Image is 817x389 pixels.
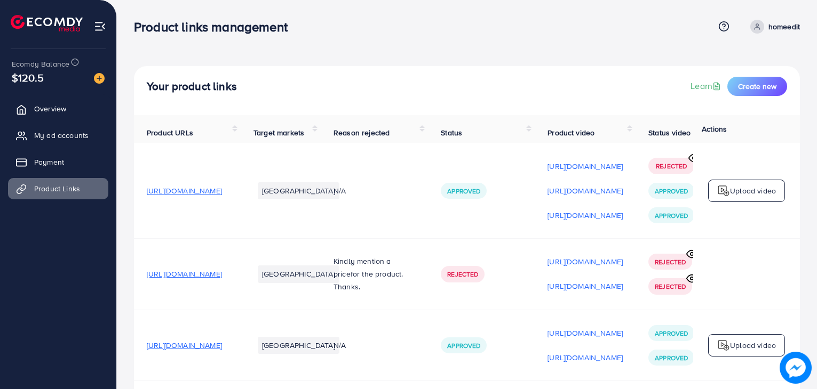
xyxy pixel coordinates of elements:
[702,124,727,134] span: Actions
[12,70,44,85] span: $120.5
[147,185,222,196] span: [URL][DOMAIN_NAME]
[548,127,594,138] span: Product video
[12,59,69,69] span: Ecomdy Balance
[94,20,106,33] img: menu
[351,269,353,279] span: f
[334,127,390,138] span: Reason rejected
[147,340,222,351] span: [URL][DOMAIN_NAME]
[94,73,105,84] img: image
[548,327,623,339] p: [URL][DOMAIN_NAME]
[334,185,346,196] span: N/A
[655,353,688,362] span: Approved
[656,161,687,171] span: Rejected
[691,80,723,92] a: Learn
[8,125,108,146] a: My ad accounts
[447,187,480,196] span: Approved
[548,280,623,293] p: [URL][DOMAIN_NAME]
[147,127,193,138] span: Product URLs
[253,127,304,138] span: Target markets
[655,211,688,220] span: Approved
[548,184,623,197] p: [URL][DOMAIN_NAME]
[548,209,623,222] p: [URL][DOMAIN_NAME]
[258,337,339,354] li: [GEOGRAPHIC_DATA]
[258,265,339,282] li: [GEOGRAPHIC_DATA]
[8,178,108,199] a: Product Links
[548,351,623,364] p: [URL][DOMAIN_NAME]
[648,127,691,138] span: Status video
[717,184,730,197] img: logo
[8,98,108,119] a: Overview
[738,81,776,92] span: Create new
[447,341,480,350] span: Approved
[34,130,89,141] span: My ad accounts
[727,77,787,96] button: Create new
[147,269,222,279] span: [URL][DOMAIN_NAME]
[655,257,686,266] span: Rejected
[447,270,478,279] span: Rejected
[334,280,415,293] p: Thanks.
[548,160,623,173] p: [URL][DOMAIN_NAME]
[655,187,688,196] span: Approved
[655,329,688,338] span: Approved
[34,183,80,194] span: Product Links
[441,127,462,138] span: Status
[147,80,237,93] h4: Your product links
[334,255,415,280] p: Kindly mention a price or the product.
[8,151,108,173] a: Payment
[34,157,64,167] span: Payment
[11,15,83,31] img: logo
[655,282,686,291] span: Rejected
[780,352,812,384] img: image
[746,20,800,34] a: homeedit
[258,182,339,199] li: [GEOGRAPHIC_DATA]
[34,103,66,114] span: Overview
[730,339,776,352] p: Upload video
[334,340,346,351] span: N/A
[717,339,730,352] img: logo
[134,19,296,35] h3: Product links management
[548,255,623,268] p: [URL][DOMAIN_NAME]
[768,20,800,33] p: homeedit
[730,184,776,197] p: Upload video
